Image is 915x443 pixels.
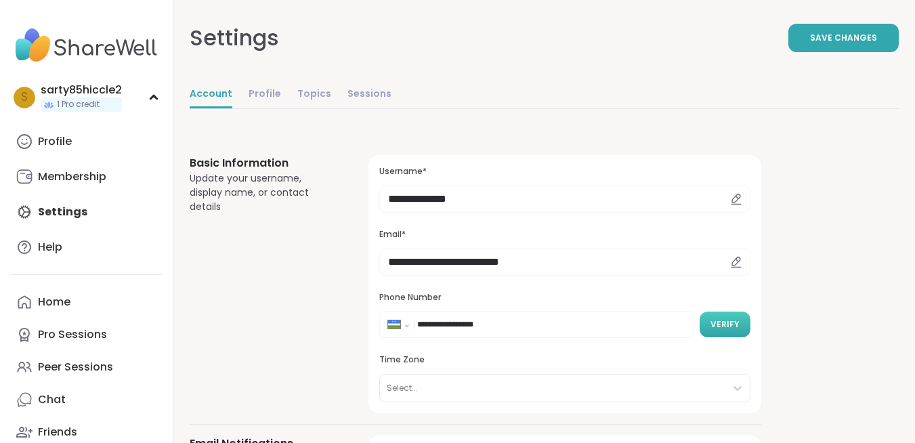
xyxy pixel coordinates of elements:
[710,318,740,331] span: Verify
[11,22,162,69] img: ShareWell Nav Logo
[38,169,106,184] div: Membership
[379,229,750,240] h3: Email*
[788,24,899,52] button: Save Changes
[11,383,162,416] a: Chat
[38,134,72,149] div: Profile
[38,240,62,255] div: Help
[11,125,162,158] a: Profile
[11,161,162,193] a: Membership
[21,89,28,106] span: s
[347,81,391,108] a: Sessions
[11,351,162,383] a: Peer Sessions
[11,231,162,263] a: Help
[11,318,162,351] a: Pro Sessions
[249,81,281,108] a: Profile
[190,81,232,108] a: Account
[297,81,331,108] a: Topics
[190,155,336,171] h3: Basic Information
[379,354,750,366] h3: Time Zone
[810,32,877,44] span: Save Changes
[41,83,122,98] div: sarty85hiccle2
[38,392,66,407] div: Chat
[38,295,70,310] div: Home
[57,99,100,110] span: 1 Pro credit
[38,360,113,375] div: Peer Sessions
[38,327,107,342] div: Pro Sessions
[190,22,279,54] div: Settings
[38,425,77,440] div: Friends
[379,292,750,303] h3: Phone Number
[379,166,750,177] h3: Username*
[11,286,162,318] a: Home
[190,171,336,214] div: Update your username, display name, or contact details
[700,312,750,337] button: Verify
